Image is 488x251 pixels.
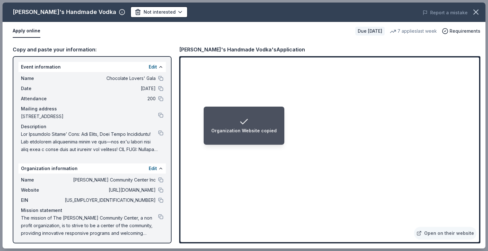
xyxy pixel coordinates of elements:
div: Copy and paste your information: [13,45,172,54]
span: [STREET_ADDRESS] [21,113,158,120]
span: Chocolate Lovers' Gala [64,75,156,82]
button: Apply online [13,24,40,38]
span: Name [21,176,64,184]
button: Report a mistake [423,9,468,17]
button: Not interested [130,6,188,18]
span: Attendance [21,95,64,102]
div: Organization Website copied [211,127,277,135]
div: Mailing address [21,105,163,113]
span: The mission of The [PERSON_NAME] Community Center, a non profit organization, is to strive to be ... [21,214,158,237]
div: Mission statement [21,207,163,214]
span: EIN [21,196,64,204]
span: [URL][DOMAIN_NAME] [64,186,156,194]
div: [PERSON_NAME]'s Handmade Vodka [13,7,116,17]
button: Edit [149,165,157,172]
span: [DATE] [64,85,156,92]
span: 200 [64,95,156,102]
div: Event information [18,62,166,72]
span: Name [21,75,64,82]
div: [PERSON_NAME]'s Handmade Vodka's Application [179,45,305,54]
span: Lor Ipsumdolo Sitame’ Cons: Adi Elits, Doei Tempo Incididuntu! Lab etdolorem aliquaenima minim ve... [21,130,158,153]
span: Website [21,186,64,194]
span: Requirements [450,27,480,35]
span: [US_EMPLOYER_IDENTIFICATION_NUMBER] [64,196,156,204]
button: Requirements [442,27,480,35]
a: Open on their website [414,227,477,240]
button: Edit [149,63,157,71]
span: Not interested [144,8,176,16]
div: Due [DATE] [355,27,385,36]
div: 7 applies last week [390,27,437,35]
div: Organization information [18,163,166,174]
div: Description [21,123,163,130]
span: [PERSON_NAME] Community Center Inc [64,176,156,184]
span: Date [21,85,64,92]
